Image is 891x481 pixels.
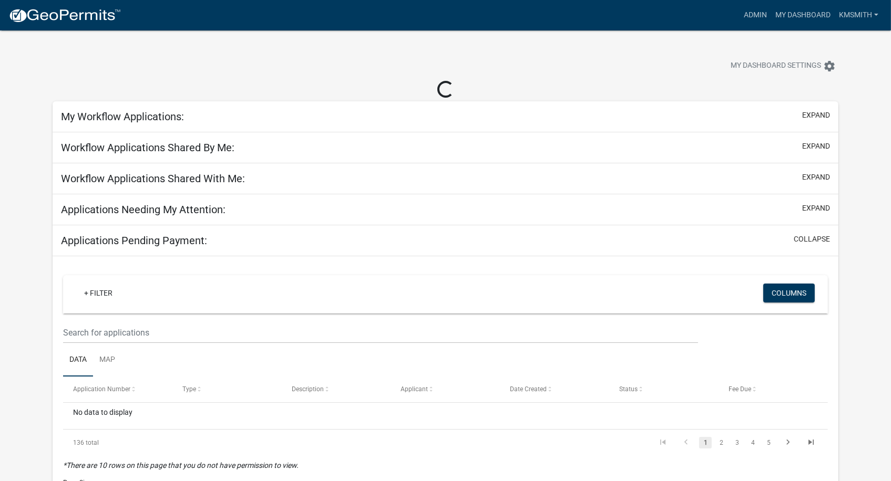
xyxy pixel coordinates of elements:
a: Data [63,343,93,377]
datatable-header-cell: Applicant [391,377,500,402]
li: page 4 [745,434,761,452]
a: Admin [740,5,771,25]
datatable-header-cell: Status [609,377,719,402]
span: My Dashboard Settings [731,60,821,72]
span: Type [182,385,196,393]
li: page 5 [761,434,776,452]
h5: Workflow Applications Shared With Me: [61,172,245,185]
a: go to next page [778,437,798,448]
datatable-header-cell: Application Number [63,377,172,402]
span: Fee Due [729,385,751,393]
i: *There are 10 rows on this page that you do not have permission to view. [63,461,299,469]
a: 5 [762,437,775,448]
button: My Dashboard Settingssettings [722,56,844,76]
h5: Applications Pending Payment: [61,234,207,247]
input: Search for applications [63,322,698,343]
span: Applicant [401,385,428,393]
datatable-header-cell: Fee Due [719,377,828,402]
h5: Applications Needing My Attention: [61,203,226,216]
span: Application Number [73,385,130,393]
span: Status [619,385,638,393]
a: 4 [746,437,759,448]
li: page 3 [729,434,745,452]
a: My Dashboard [771,5,835,25]
button: expand [802,172,830,183]
button: collapse [794,234,830,245]
a: kmsmith [835,5,883,25]
li: page 2 [713,434,729,452]
h5: My Workflow Applications: [61,110,184,123]
datatable-header-cell: Description [281,377,391,402]
h5: Workflow Applications Shared By Me: [61,141,234,154]
a: go to first page [653,437,673,448]
div: 136 total [63,430,214,456]
button: Columns [763,284,815,302]
i: settings [823,60,836,72]
button: expand [802,141,830,152]
a: + Filter [76,284,121,302]
a: 2 [715,437,728,448]
a: Map [93,343,121,377]
datatable-header-cell: Type [172,377,282,402]
span: Description [292,385,324,393]
a: go to last page [801,437,821,448]
datatable-header-cell: Date Created [500,377,609,402]
button: expand [802,110,830,121]
a: go to previous page [676,437,696,448]
li: page 1 [698,434,713,452]
a: 3 [731,437,743,448]
span: Date Created [510,385,547,393]
a: 1 [699,437,712,448]
div: No data to display [63,403,828,429]
button: expand [802,203,830,214]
